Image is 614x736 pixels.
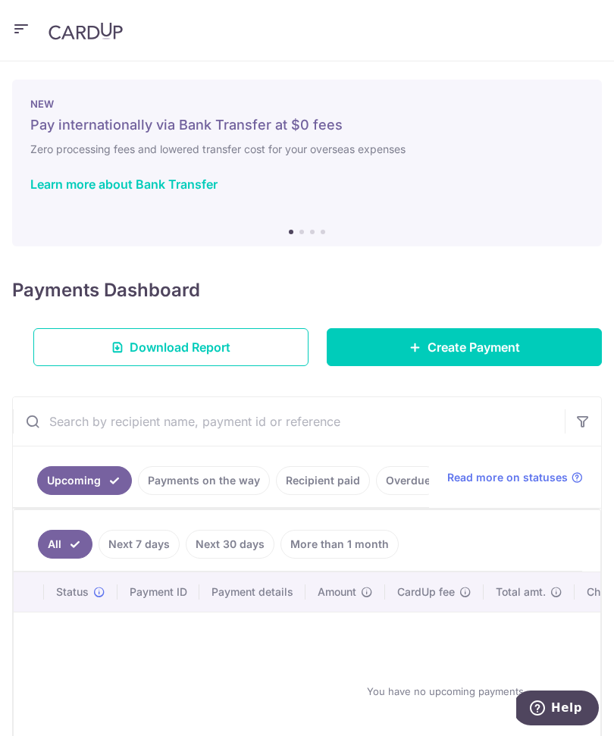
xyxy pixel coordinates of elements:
a: Recipient paid [276,466,370,495]
h5: Pay internationally via Bank Transfer at $0 fees [30,116,584,134]
a: More than 1 month [280,530,399,559]
span: Create Payment [428,338,520,356]
a: Learn more about Bank Transfer [30,177,218,192]
span: Download Report [130,338,230,356]
a: Next 7 days [99,530,180,559]
a: Read more on statuses [447,470,583,485]
h6: Zero processing fees and lowered transfer cost for your overseas expenses [30,140,584,158]
h4: Payments Dashboard [12,277,200,304]
a: Create Payment [327,328,602,366]
input: Search by recipient name, payment id or reference [13,397,565,446]
a: Download Report [33,328,309,366]
th: Payment ID [117,572,199,612]
img: CardUp [49,22,123,40]
span: Total amt. [496,584,546,600]
iframe: Opens a widget where you can find more information [516,691,599,728]
span: Amount [318,584,356,600]
a: Next 30 days [186,530,274,559]
a: Payments on the way [138,466,270,495]
a: All [38,530,92,559]
span: Status [56,584,89,600]
a: Upcoming [37,466,132,495]
span: Read more on statuses [447,470,568,485]
span: CardUp fee [397,584,455,600]
p: NEW [30,98,584,110]
a: Overdue [376,466,440,495]
th: Payment details [199,572,305,612]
